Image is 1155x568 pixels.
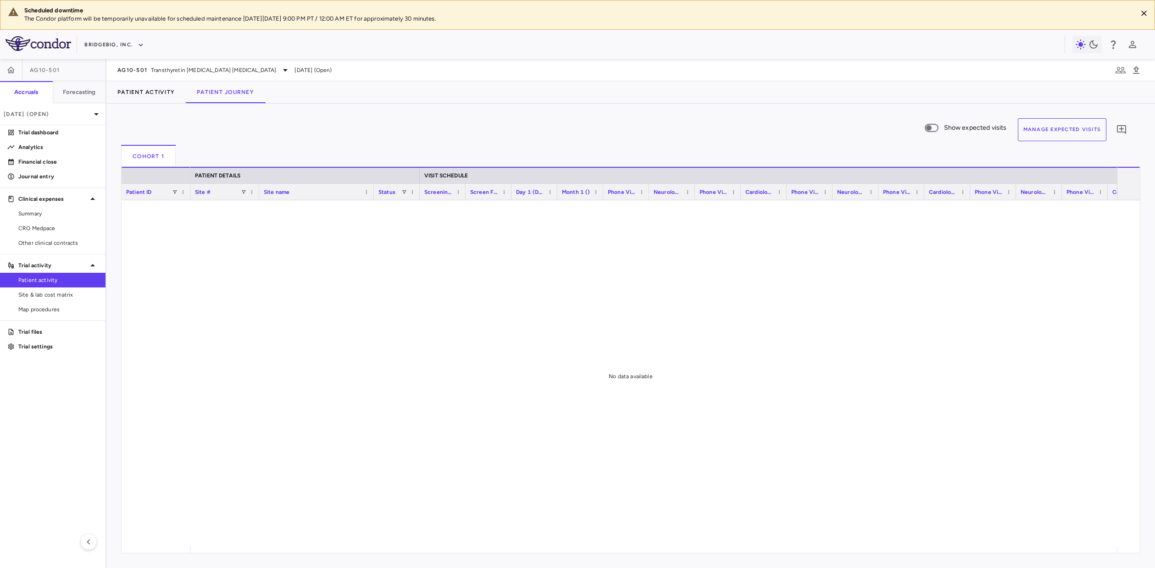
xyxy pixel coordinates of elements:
[151,66,276,74] span: Transthyretin [MEDICAL_DATA] [MEDICAL_DATA]
[1021,189,1049,195] span: Neurology Visit - Month 30 ()
[24,6,1130,15] div: Scheduled downtime
[1114,122,1129,138] button: Add comment
[1018,118,1107,141] button: Manage Expected Visits
[18,210,98,218] span: Summary
[883,189,911,195] span: Phone Visit - Month 21 ()
[516,189,544,195] span: Day 1 (Day 1)
[18,261,87,270] p: Trial activity
[18,158,98,166] p: Financial close
[18,276,98,284] span: Patient activity
[84,38,144,52] button: BridgeBio, Inc.
[654,189,682,195] span: Neurology Visit - Month 6 ()
[18,128,98,137] p: Trial dashboard
[195,172,240,179] span: PATIENT DETAILS
[63,88,96,96] h6: Forecasting
[975,189,1003,195] span: Phone Visit - Month 27 ()
[121,145,176,167] button: Cohort 1
[18,143,98,151] p: Analytics
[24,15,1130,23] p: The Condor platform will be temporarily unavailable for scheduled maintenance [DATE][DATE] 9:00 P...
[106,81,186,103] button: Patient Activity
[18,195,87,203] p: Clinical expenses
[117,66,147,74] span: AG10-501
[378,189,395,195] span: Status
[195,189,211,195] span: Site #
[470,189,499,195] span: Screen Failure (Screen Failed)
[18,305,98,314] span: Map procedures
[186,81,265,103] button: Patient Journey
[18,239,98,247] span: Other clinical contracts
[18,291,98,299] span: Site & lab cost matrix
[608,189,636,195] span: Phone Visit - Month 3 ()
[562,189,590,195] span: Month 1 ()
[18,328,98,336] p: Trial files
[837,189,866,195] span: Neurology Visit - Month 18 ()
[18,224,98,232] span: CRO Medpace
[700,189,728,195] span: Phone Visit - Month 9 ()
[1066,189,1095,195] span: Phone Visit - Month 33 ()
[424,172,468,179] span: VISIT SCHEDULE
[18,172,98,181] p: Journal entry
[30,66,60,74] span: AG10-501
[4,110,91,118] p: [DATE] (Open)
[14,88,38,96] h6: Accruals
[919,118,1007,141] label: Show expected visits to the end of the period.
[791,189,820,195] span: Phone Visit - Month 15 ()
[294,66,332,74] span: [DATE] (Open)
[929,189,957,195] span: Cardiology Visit - Month 24 ()
[745,189,774,195] span: Cardiology Visit - Month 12 ()
[6,36,71,51] img: logo-full-SnFGN8VE.png
[1116,124,1127,135] svg: Add comment
[1137,6,1151,20] button: Close
[424,189,453,195] span: Screening (Screening)
[264,189,289,195] span: Site name
[18,342,98,351] p: Trial settings
[1112,189,1141,195] span: Cardiology Visit - Month 36 ()
[126,189,152,195] span: Patient ID
[944,123,1007,133] span: Show expected visits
